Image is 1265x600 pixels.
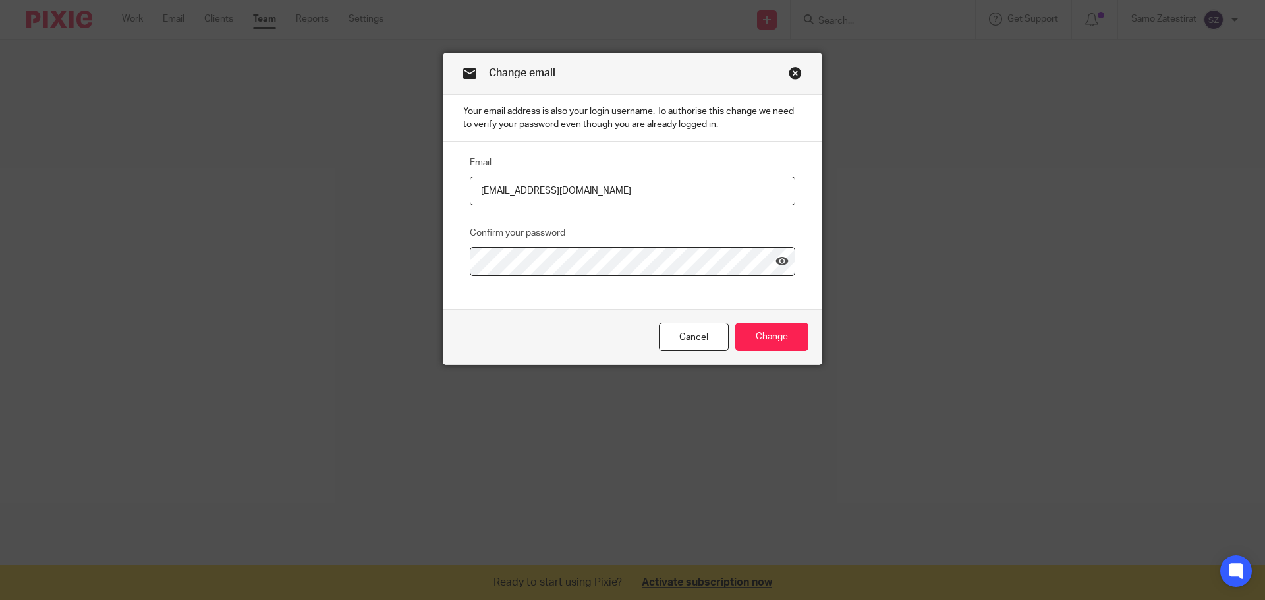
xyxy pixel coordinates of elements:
[659,323,729,351] a: Cancel
[470,156,492,169] label: Email
[789,67,802,84] a: Close this dialog window
[489,68,555,78] span: Change email
[470,227,565,240] label: Confirm your password
[735,323,808,351] input: Change
[443,95,822,142] p: Your email address is also your login username. To authorise this change we need to verify your p...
